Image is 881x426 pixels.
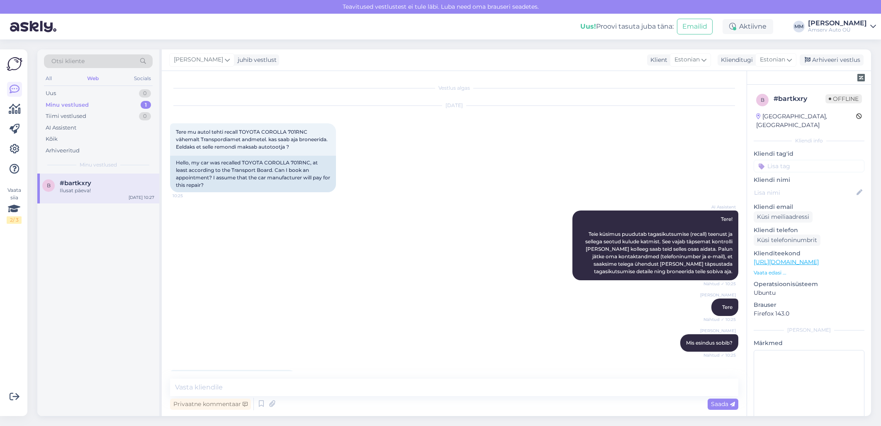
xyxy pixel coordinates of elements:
[7,56,22,72] img: Askly Logo
[722,304,733,310] span: Tere
[703,352,736,358] span: Nähtud ✓ 10:25
[60,179,91,187] span: #bartkxry
[170,156,336,192] div: Hello, my car was recalled TOYOTA COROLLA 701RNC, at least according to the Transport Board. Can ...
[754,289,864,297] p: Ubuntu
[44,73,54,84] div: All
[754,249,864,258] p: Klienditeekond
[754,280,864,289] p: Operatsioonisüsteem
[718,56,753,64] div: Klienditugi
[754,226,864,235] p: Kliendi telefon
[46,112,86,120] div: Tiimi vestlused
[580,22,596,30] b: Uus!
[46,147,80,155] div: Arhiveeritud
[139,112,151,120] div: 0
[85,73,100,84] div: Web
[705,204,736,210] span: AI Assistent
[800,54,864,66] div: Arhiveeri vestlus
[170,102,738,109] div: [DATE]
[711,400,735,408] span: Saada
[756,112,856,130] div: [GEOGRAPHIC_DATA], [GEOGRAPHIC_DATA]
[170,84,738,92] div: Vestlus algas
[47,182,51,189] span: b
[170,399,251,410] div: Privaatne kommentaar
[754,339,864,348] p: Märkmed
[46,101,89,109] div: Minu vestlused
[754,211,813,223] div: Küsi meiliaadressi
[754,258,819,266] a: [URL][DOMAIN_NAME]
[51,57,85,66] span: Otsi kliente
[825,94,862,103] span: Offline
[46,135,58,143] div: Kõik
[808,20,867,27] div: [PERSON_NAME]
[173,193,204,199] span: 10:25
[80,161,117,169] span: Minu vestlused
[700,292,736,298] span: [PERSON_NAME]
[754,269,864,277] p: Vaata edasi ...
[760,55,785,64] span: Estonian
[754,176,864,184] p: Kliendi nimi
[7,186,22,224] div: Vaata siia
[677,19,713,34] button: Emailid
[723,19,773,34] div: Aktiivne
[754,160,864,172] input: Lisa tag
[139,89,151,98] div: 0
[754,235,820,246] div: Küsi telefoninumbrit
[754,137,864,144] div: Kliendi info
[793,21,805,32] div: MM
[754,309,864,318] p: Firefox 143.0
[234,56,277,64] div: juhib vestlust
[129,194,154,201] div: [DATE] 10:27
[808,20,876,33] a: [PERSON_NAME]Amserv Auto OÜ
[754,188,855,197] input: Lisa nimi
[7,216,22,224] div: 2 / 3
[703,281,736,287] span: Nähtud ✓ 10:25
[46,124,76,132] div: AI Assistent
[703,316,736,323] span: Nähtud ✓ 10:25
[754,149,864,158] p: Kliendi tag'id
[176,129,329,150] span: Tere mu autol tehti recall TOYOTA COROLLA 701RNC vähemalt Transpordiamet andmetel. kas saab aja b...
[774,94,825,104] div: # bartkxry
[754,326,864,334] div: [PERSON_NAME]
[46,89,56,98] div: Uus
[754,203,864,211] p: Kliendi email
[580,22,674,32] div: Proovi tasuta juba täna:
[174,55,223,64] span: [PERSON_NAME]
[647,56,667,64] div: Klient
[808,27,867,33] div: Amserv Auto OÜ
[700,328,736,334] span: [PERSON_NAME]
[761,97,764,103] span: b
[141,101,151,109] div: 1
[686,340,733,346] span: Mis esindus sobib?
[60,187,154,194] div: Ilusat päeva!
[857,74,865,81] img: zendesk
[754,301,864,309] p: Brauser
[674,55,700,64] span: Estonian
[132,73,153,84] div: Socials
